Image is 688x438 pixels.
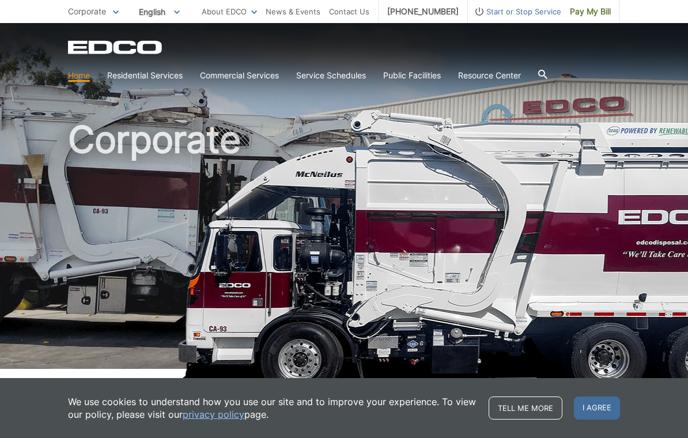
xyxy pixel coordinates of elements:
[458,69,521,82] a: Resource Center
[383,69,441,82] a: Public Facilities
[183,408,244,421] a: privacy policy
[266,5,320,18] a: News & Events
[130,2,188,21] span: English
[68,121,620,374] h1: Corporate
[296,69,366,82] a: Service Schedules
[574,397,620,420] span: I agree
[107,69,183,82] a: Residential Services
[68,395,477,421] p: We use cookies to understand how you use our site and to improve your experience. To view our pol...
[570,5,611,18] span: Pay My Bill
[68,40,164,54] a: EDCD logo. Return to the homepage.
[68,69,90,82] a: Home
[202,5,257,18] a: About EDCO
[489,397,562,420] a: Tell me more
[200,69,279,82] a: Commercial Services
[329,5,369,18] a: Contact Us
[68,6,106,16] span: Corporate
